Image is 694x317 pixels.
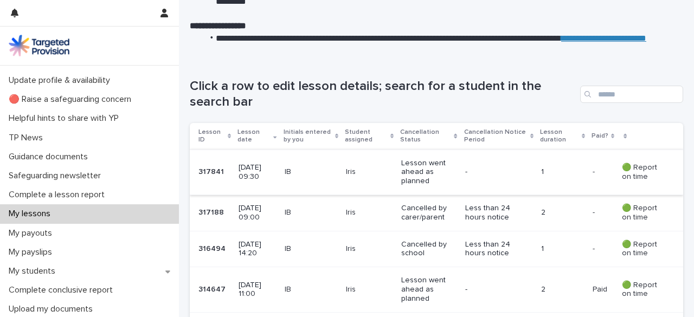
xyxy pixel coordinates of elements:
p: - [593,242,597,254]
p: Less than 24 hours notice [465,240,525,258]
tr: 314647314647 [DATE] 11:00IBIrisLesson went ahead as planned-2PaidPaid 🟢 Report on time [190,267,683,312]
p: 2 [541,208,584,217]
p: - [593,206,597,217]
p: Iris [346,285,392,294]
p: 317841 [198,165,226,177]
tr: 317188317188 [DATE] 09:00IBIrisCancelled by carer/parentLess than 24 hours notice2-- 🟢 Report on ... [190,195,683,231]
p: 316494 [198,242,228,254]
p: 2 [541,285,584,294]
p: Guidance documents [4,152,97,162]
p: 🟢 Report on time [622,240,666,258]
p: 🔴 Raise a safeguarding concern [4,94,140,105]
p: Lesson went ahead as planned [401,276,457,303]
p: Cancellation Notice Period [464,126,528,146]
h1: Click a row to edit lesson details; search for a student in the search bar [190,79,576,110]
input: Search [580,86,683,103]
p: IB [285,167,338,177]
p: My payouts [4,228,61,238]
p: 317188 [198,206,226,217]
p: - [465,285,525,294]
p: Paid? [592,130,608,142]
p: My students [4,266,64,276]
p: 1 [541,244,584,254]
p: Lesson went ahead as planned [401,159,457,186]
p: Cancelled by school [401,240,457,258]
p: [DATE] 09:30 [239,163,275,182]
p: My payslips [4,247,61,257]
p: Complete a lesson report [4,190,113,200]
p: Lesson date [237,126,271,146]
p: Less than 24 hours notice [465,204,525,222]
p: Update profile & availability [4,75,119,86]
tr: 317841317841 [DATE] 09:30IBIrisLesson went ahead as planned-1-- 🟢 Report on time [190,150,683,195]
p: Upload my documents [4,304,101,314]
p: IB [285,244,338,254]
p: Cancelled by carer/parent [401,204,457,222]
p: 🟢 Report on time [622,204,666,222]
p: Helpful hints to share with YP [4,113,127,124]
p: Complete conclusive report [4,285,121,295]
p: Initials entered by you [284,126,332,146]
p: IB [285,208,338,217]
p: Safeguarding newsletter [4,171,110,181]
tr: 316494316494 [DATE] 14:20IBIrisCancelled by schoolLess than 24 hours notice1-- 🟢 Report on time [190,231,683,267]
p: My lessons [4,209,59,219]
p: [DATE] 14:20 [239,240,275,258]
p: [DATE] 09:00 [239,204,275,222]
img: M5nRWzHhSzIhMunXDL62 [9,35,69,56]
p: Lesson duration [540,126,579,146]
p: 314647 [198,283,228,294]
p: - [465,167,525,177]
p: 1 [541,167,584,177]
p: [DATE] 11:00 [239,281,275,299]
p: Iris [346,208,392,217]
p: 🟢 Report on time [622,281,666,299]
p: Cancellation Status [400,126,452,146]
p: Iris [346,244,392,254]
p: Student assigned [345,126,387,146]
p: - [593,165,597,177]
p: Iris [346,167,392,177]
p: Paid [593,283,609,294]
p: Lesson ID [198,126,225,146]
p: IB [285,285,338,294]
p: 🟢 Report on time [622,163,666,182]
p: TP News [4,133,52,143]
